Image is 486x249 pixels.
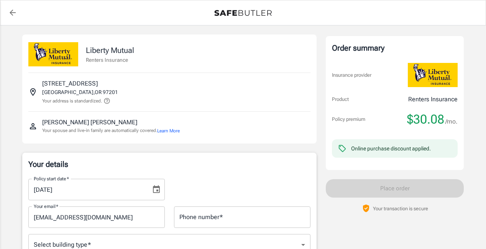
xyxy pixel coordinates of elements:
[42,88,118,96] p: [GEOGRAPHIC_DATA] , OR 97201
[28,159,310,170] p: Your details
[332,96,349,103] p: Product
[42,118,137,127] p: [PERSON_NAME] [PERSON_NAME]
[149,182,164,197] button: Choose date, selected date is Aug 26, 2025
[28,42,78,66] img: Liberty Mutual
[28,87,38,97] svg: Insured address
[445,116,458,127] span: /mo.
[42,79,98,88] p: [STREET_ADDRESS]
[332,115,365,123] p: Policy premium
[174,206,310,228] input: Enter number
[351,145,431,152] div: Online purchase discount applied.
[34,175,69,182] label: Policy start date
[42,97,102,104] p: Your address is standardized.
[373,205,428,212] p: Your transaction is secure
[332,71,371,79] p: Insurance provider
[28,122,38,131] svg: Insured person
[407,112,444,127] span: $30.08
[408,95,458,104] p: Renters Insurance
[5,5,20,20] a: back to quotes
[214,10,272,16] img: Back to quotes
[42,127,180,134] p: Your spouse and live-in family are automatically covered.
[332,42,458,54] div: Order summary
[28,179,146,200] input: MM/DD/YYYY
[34,203,58,209] label: Your email
[408,63,458,87] img: Liberty Mutual
[28,206,165,228] input: Enter email
[86,45,134,56] p: Liberty Mutual
[157,127,180,134] button: Learn More
[86,56,134,64] p: Renters Insurance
